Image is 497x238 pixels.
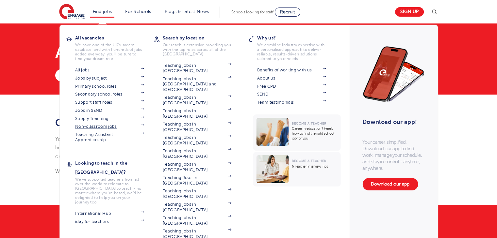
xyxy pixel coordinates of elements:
img: Engage Education [59,4,85,20]
a: Teaching Jobs in [GEOGRAPHIC_DATA] [163,175,231,186]
a: All vacanciesWe have one of the UK's largest database. and with hundreds of jobs added everyday. ... [75,33,154,61]
a: Download our app [362,178,418,190]
a: About us [257,76,326,81]
span: Schools looking for staff [231,10,273,14]
a: Recruit [275,7,300,17]
p: Career in education? Here’s how to find the right school job for you [292,126,337,141]
a: Teaching jobs in [GEOGRAPHIC_DATA] [163,135,231,146]
span: Recruit [280,9,295,14]
a: International Hub [75,211,144,216]
h3: Search by location [163,33,241,42]
h2: Great news! [55,117,310,128]
a: Search by locationOur reach is extensive providing you with the top roles across all of the [GEOG... [163,33,241,56]
span: Become a Teacher [292,159,326,163]
a: Free CPD [257,84,326,89]
a: Teaching jobs in [GEOGRAPHIC_DATA] [163,122,231,132]
a: Team testimonials [257,100,326,105]
a: Teaching jobs in [GEOGRAPHIC_DATA] [163,63,231,74]
p: Our reach is extensive providing you with the top roles across all of the [GEOGRAPHIC_DATA] [163,43,231,56]
a: Teaching jobs in [GEOGRAPHIC_DATA] [163,108,231,119]
a: Teaching jobs in [GEOGRAPHIC_DATA] [163,162,231,172]
p: Your application has been submitted and our team will get right to work matching you to this role... [55,135,310,161]
a: Jobs by subject [75,76,144,81]
a: Blogs & Latest News [165,9,209,14]
a: Back [55,69,82,82]
a: Primary school roles [75,84,144,89]
a: Non-classroom jobs [75,124,144,129]
p: 6 Teacher Interview Tips [292,164,337,169]
h3: All vacancies [75,33,154,42]
h3: Why us? [257,33,336,42]
a: SEND [257,92,326,97]
p: Your career, simplified. Download our app to find work, manage your schedule, and stay in control... [362,139,424,171]
a: Become a TeacherCareer in education? Here’s how to find the right school job for you [253,114,342,151]
a: Teaching jobs in [GEOGRAPHIC_DATA] [163,215,231,226]
p: We've supported teachers from all over the world to relocate to [GEOGRAPHIC_DATA] to teach - no m... [75,177,144,204]
h1: Application Confirmation [55,45,442,61]
a: For Schools [125,9,151,14]
a: Teaching jobs in [GEOGRAPHIC_DATA] [163,202,231,213]
a: Teaching Assistant Apprenticeship [75,132,144,143]
a: Teaching jobs in [GEOGRAPHIC_DATA] [163,95,231,106]
a: Find jobs [93,9,112,14]
a: Teaching jobs in [GEOGRAPHIC_DATA] and [GEOGRAPHIC_DATA] [163,76,231,92]
a: Why us?We combine industry expertise with a personalised approach to deliver reliable, results-dr... [257,33,336,61]
a: Benefits of working with us [257,67,326,73]
a: Teaching jobs in [GEOGRAPHIC_DATA] [163,188,231,199]
p: We have one of the UK's largest database. and with hundreds of jobs added everyday. you'll be sur... [75,43,144,61]
a: All jobs [75,67,144,73]
span: Become a Teacher [292,122,326,125]
a: iday for teachers [75,219,144,224]
a: Supply Teaching [75,116,144,121]
p: We combine industry expertise with a personalised approach to deliver reliable, results-driven so... [257,43,326,61]
a: Become a Teacher6 Teacher Interview Tips [253,152,342,186]
a: Secondary school roles [75,92,144,97]
a: Support staff roles [75,100,144,105]
p: We look forward to working with you! [55,167,310,176]
h3: Download our app! [362,115,422,129]
a: Jobs in SEND [75,108,144,113]
a: Teaching jobs in [GEOGRAPHIC_DATA] [163,148,231,159]
a: Sign up [395,7,424,17]
a: Looking to teach in the [GEOGRAPHIC_DATA]?We've supported teachers from all over the world to rel... [75,158,154,204]
h3: Looking to teach in the [GEOGRAPHIC_DATA]? [75,158,154,177]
